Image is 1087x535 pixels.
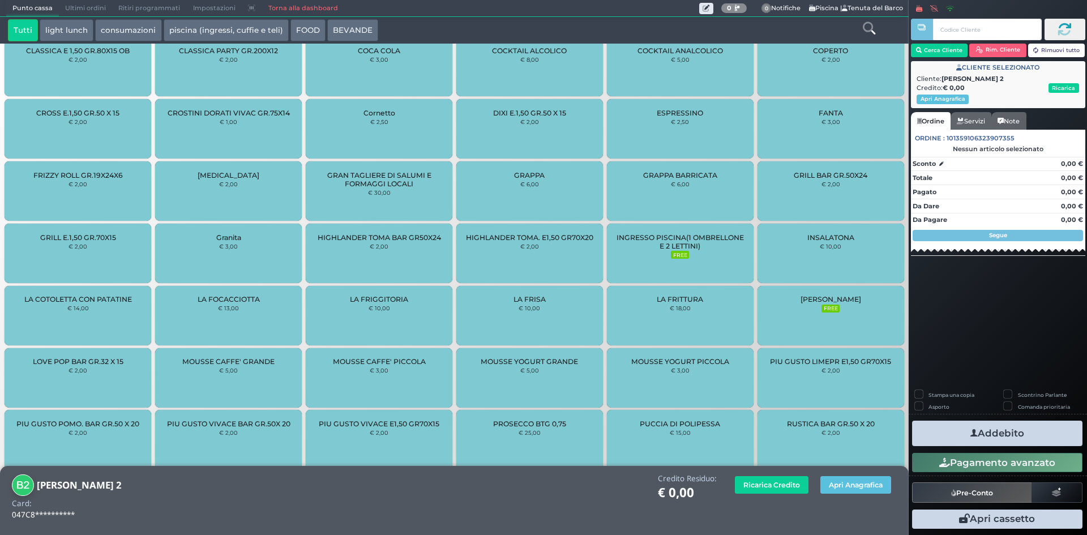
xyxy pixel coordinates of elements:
span: INGRESSO PISCINA(1 OMBRELLONE E 2 LETTINI) [617,233,744,250]
small: € 3,00 [370,367,388,374]
strong: 0,00 € [1061,174,1083,182]
small: € 6,00 [520,181,539,187]
span: DIXI E.1,50 GR.50 X 15 [493,109,566,117]
small: € 2,50 [671,118,689,125]
span: COCKTAIL ALCOLICO [492,46,567,55]
span: PIU GUSTO VIVACE BAR GR.50X 20 [167,420,290,428]
span: Ultimi ordini [59,1,112,16]
span: Cornetto [363,109,395,117]
strong: 0,00 € [1061,202,1083,210]
small: € 3,00 [821,118,840,125]
h1: € 0,00 [658,486,717,500]
span: FRIZZY ROLL GR.19X24X6 [33,171,123,179]
span: GRILL BAR GR.50X24 [794,171,867,179]
strong: 0,00 € [1061,160,1083,168]
span: [PERSON_NAME] [801,295,861,303]
small: € 15,00 [670,429,691,436]
div: Nessun articolo selezionato [911,145,1085,153]
span: HIGHLANDER TOMA BAR GR50X24 [318,233,441,242]
small: € 2,00 [69,56,87,63]
span: Ordine : [915,134,945,143]
b: [PERSON_NAME] 2 [37,478,122,491]
small: € 10,00 [519,305,540,311]
span: PIU GUSTO POMO. BAR GR.50 X 20 [16,420,139,428]
span: COCKTAIL ANALCOLICO [637,46,723,55]
label: Scontrino Parlante [1018,391,1067,399]
button: Cerca Cliente [911,44,968,57]
label: Comanda prioritaria [1018,403,1070,410]
span: RUSTICA BAR GR.50 X 20 [787,420,875,428]
small: € 2,00 [69,429,87,436]
strong: Sconto [913,159,936,169]
small: € 3,00 [370,56,388,63]
small: € 14,00 [67,305,89,311]
small: € 2,00 [69,243,87,250]
small: € 10,00 [820,243,841,250]
small: € 5,00 [520,367,539,374]
span: COCA COLA [358,46,400,55]
span: LOVE POP BAR GR.32 X 15 [33,357,123,366]
span: 0 [761,3,772,14]
a: Ordine [911,112,951,130]
button: Rimuovi tutto [1028,44,1085,57]
span: LA FRITTURA [657,295,703,303]
small: FREE [821,305,840,313]
label: Asporto [928,403,949,410]
small: € 5,00 [219,367,238,374]
span: CROSS E.1,50 GR.50 X 15 [36,109,119,117]
small: € 30,00 [368,189,391,196]
span: INSALATONA [807,233,854,242]
strong: Da Pagare [913,216,947,224]
strong: Segue [989,232,1007,239]
span: FANTA [819,109,843,117]
button: Apri Anagrafica [917,95,969,104]
button: consumazioni [95,19,161,42]
strong: € 0,00 [943,84,965,92]
button: Ricarica Credito [735,476,808,494]
small: € 13,00 [218,305,239,311]
label: Stampa una copia [928,391,974,399]
strong: Pagato [913,188,936,196]
strong: 0,00 € [1061,188,1083,196]
small: € 2,00 [821,56,840,63]
small: € 8,00 [520,56,539,63]
span: PROSECCO BTG 0,75 [493,420,566,428]
small: € 2,00 [520,243,539,250]
span: PIU GUSTO VIVACE E1,50 GR70X15 [319,420,439,428]
span: PUCCIA DI POLIPESSA [640,420,720,428]
h4: Card: [12,499,32,508]
span: LA FRIGGITORIA [350,295,408,303]
small: € 2,00 [821,181,840,187]
small: FREE [671,251,689,259]
span: GRAPPA BARRICATA [643,171,717,179]
span: GRAPPA [514,171,545,179]
b: 0 [727,4,731,12]
button: Addebito [912,421,1082,446]
span: GRILL E.1,50 GR.70X15 [40,233,116,242]
button: FOOD [290,19,326,42]
small: € 2,50 [370,118,388,125]
span: HIGHLANDER TOMA. E1,50 GR70X20 [466,233,593,242]
small: € 2,00 [520,118,539,125]
small: € 3,00 [219,243,238,250]
span: CROSTINI DORATI VIVAC GR.75X14 [168,109,290,117]
div: Cliente: [917,74,1079,84]
button: Apri cassetto [912,510,1082,529]
a: Servizi [951,112,991,130]
small: € 2,00 [219,429,238,436]
button: Pagamento avanzato [912,453,1082,472]
span: LA FOCACCIOTTA [198,295,260,303]
strong: Totale [913,174,932,182]
span: LA FRISA [513,295,546,303]
span: [MEDICAL_DATA] [198,171,259,179]
small: € 2,00 [370,429,388,436]
a: Note [991,112,1026,130]
span: MOUSSE YOGURT PICCOLA [631,357,729,366]
strong: Da Dare [913,202,939,210]
small: € 6,00 [671,181,690,187]
small: € 5,00 [671,56,690,63]
small: € 2,00 [370,243,388,250]
span: MOUSSE CAFFE' GRANDE [182,357,275,366]
small: € 10,00 [369,305,390,311]
span: CLASSICA PARTY GR.200X12 [179,46,278,55]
